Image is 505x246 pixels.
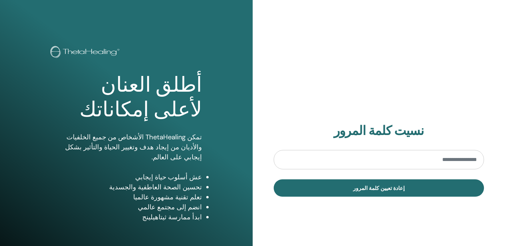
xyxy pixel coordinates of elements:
li: انضم إلى مجتمع عالمي [60,202,202,212]
li: تحسين الصحة العاطفية والجسدية [60,182,202,192]
h2: نسيت كلمة المرور [274,123,484,139]
li: عش أسلوب حياة إيجابي [60,172,202,182]
li: ابدأ ممارسة ثيتاهيلينج [60,212,202,222]
p: تمكن ThetaHealing الأشخاص من جميع الخلفيات والأديان من إيجاد هدف وتغيير الحياة والتأثير بشكل إيجا... [50,132,202,162]
li: تعلم تقنية مشهورة عالميا [60,192,202,202]
h1: أطلق العنان لأعلى إمكاناتك [50,73,202,122]
span: إعادة تعيين كلمة المرور [353,185,405,192]
button: إعادة تعيين كلمة المرور [274,179,484,197]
